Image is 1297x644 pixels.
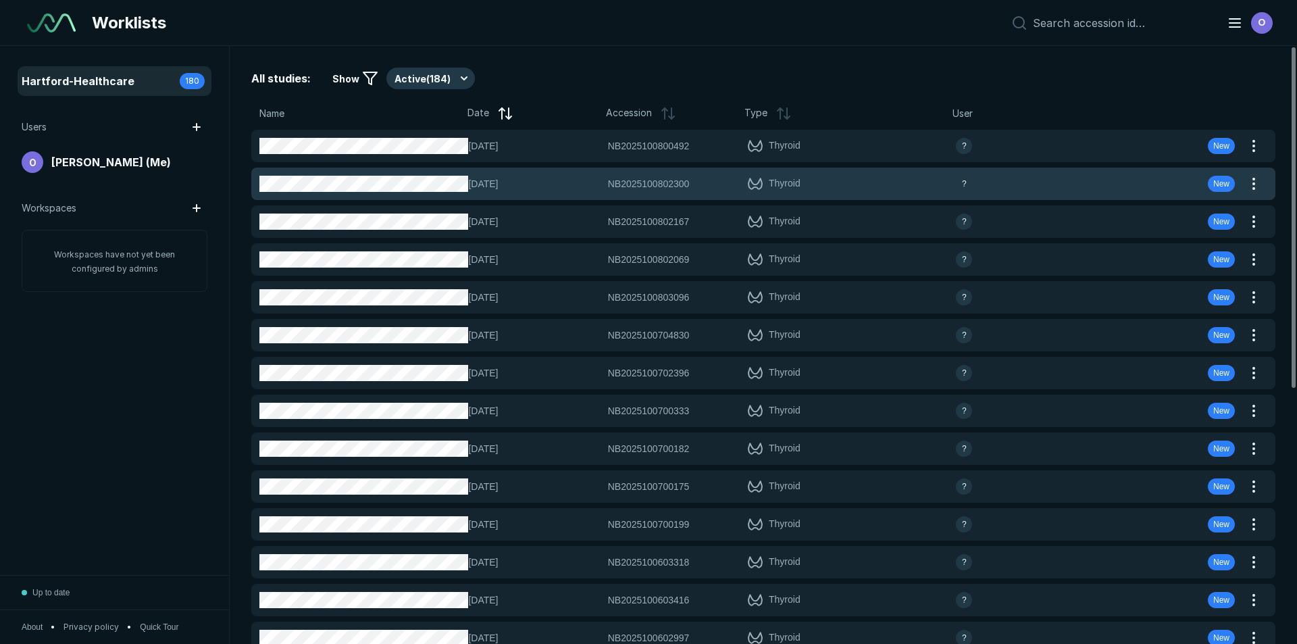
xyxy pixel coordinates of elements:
[1213,518,1229,530] span: New
[769,138,800,154] span: Thyroid
[468,441,599,456] span: [DATE]
[956,478,972,495] div: avatar-name
[127,621,132,633] span: •
[1033,16,1211,30] input: Search accession id…
[259,106,284,121] span: Name
[251,70,311,86] span: All studies:
[962,253,967,266] span: ?
[962,518,967,530] span: ?
[962,140,967,152] span: ?
[468,555,599,570] span: [DATE]
[386,68,475,89] button: Active(184)
[962,632,967,644] span: ?
[608,290,690,305] span: NB2025100803096
[180,73,205,89] div: 180
[22,151,43,173] div: avatar-name
[468,479,599,494] span: [DATE]
[1213,140,1229,152] span: New
[952,106,973,121] span: User
[956,554,972,570] div: avatar-name
[956,138,972,154] div: avatar-name
[962,178,967,190] span: ?
[962,367,967,379] span: ?
[19,149,210,176] a: avatar-name[PERSON_NAME] (Me)
[1213,178,1229,190] span: New
[608,441,690,456] span: NB2025100700182
[29,155,36,170] span: O
[468,517,599,532] span: [DATE]
[1213,443,1229,455] span: New
[1213,556,1229,568] span: New
[251,168,1243,200] button: [DATE]NB2025100802300Thyroidavatar-nameNew
[1208,214,1235,230] div: New
[769,516,800,532] span: Thyroid
[1258,16,1266,30] span: O
[962,443,967,455] span: ?
[1208,516,1235,532] div: New
[332,72,359,86] span: Show
[19,68,210,95] a: Hartford-Healthcare180
[1213,329,1229,341] span: New
[1208,327,1235,343] div: New
[251,281,1243,314] button: [DATE]NB2025100803096Thyroidavatar-nameNew
[962,216,967,228] span: ?
[608,328,690,343] span: NB2025100704830
[1251,12,1273,34] div: avatar-name
[1208,554,1235,570] div: New
[251,205,1243,238] button: [DATE]NB2025100802167Thyroidavatar-nameNew
[608,176,690,191] span: NB2025100802300
[1213,253,1229,266] span: New
[956,214,972,230] div: avatar-name
[251,357,1243,389] button: [DATE]NB2025100702396Thyroidavatar-nameNew
[608,479,690,494] span: NB2025100700175
[956,289,972,305] div: avatar-name
[962,556,967,568] span: ?
[1208,592,1235,608] div: New
[962,405,967,417] span: ?
[468,403,599,418] span: [DATE]
[1208,251,1235,268] div: New
[962,291,967,303] span: ?
[251,130,1243,162] button: [DATE]NB2025100800492Thyroidavatar-nameNew
[22,621,43,633] button: About
[769,441,800,457] span: Thyroid
[1208,478,1235,495] div: New
[1213,216,1229,228] span: New
[22,8,81,38] a: See-Mode Logo
[608,593,690,608] span: NB2025100603416
[185,75,199,87] span: 180
[608,139,690,153] span: NB2025100800492
[769,365,800,381] span: Thyroid
[468,176,599,191] span: [DATE]
[1208,441,1235,457] div: New
[54,249,175,274] span: Workspaces have not yet been configured by admins
[956,403,972,419] div: avatar-name
[468,328,599,343] span: [DATE]
[769,327,800,343] span: Thyroid
[956,365,972,381] div: avatar-name
[468,139,599,153] span: [DATE]
[468,366,599,380] span: [DATE]
[962,329,967,341] span: ?
[1213,405,1229,417] span: New
[27,14,76,32] img: See-Mode Logo
[251,584,1243,616] button: [DATE]NB2025100603416Thyroidavatar-nameNew
[744,105,767,122] span: Type
[1208,289,1235,305] div: New
[251,546,1243,578] button: [DATE]NB2025100603318Thyroidavatar-nameNew
[1208,138,1235,154] div: New
[769,403,800,419] span: Thyroid
[251,395,1243,427] button: [DATE]NB2025100700333Thyroidavatar-nameNew
[1208,365,1235,381] div: New
[956,251,972,268] div: avatar-name
[608,252,690,267] span: NB2025100802069
[1213,291,1229,303] span: New
[769,251,800,268] span: Thyroid
[608,555,690,570] span: NB2025100603318
[22,576,70,610] button: Up to date
[1219,9,1275,36] button: avatar-name
[956,441,972,457] div: avatar-name
[1208,403,1235,419] div: New
[467,105,489,122] span: Date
